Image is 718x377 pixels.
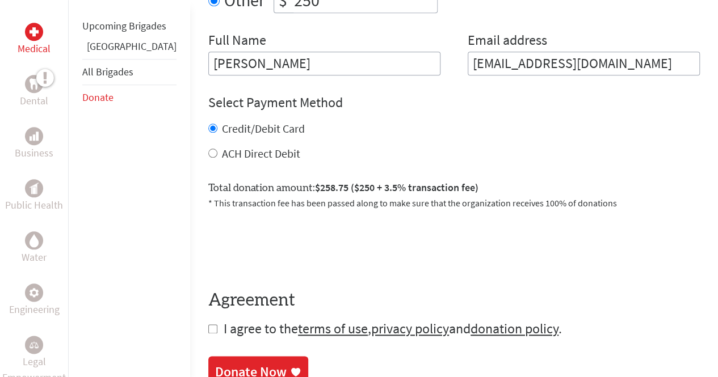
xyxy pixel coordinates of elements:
a: Public HealthPublic Health [5,179,63,213]
h4: Agreement [208,290,700,311]
img: Medical [30,27,39,36]
div: Dental [25,75,43,93]
label: ACH Direct Debit [222,146,300,160]
p: Public Health [5,197,63,213]
li: Ghana [82,39,177,59]
span: I agree to the , and . [224,320,562,337]
a: terms of use [298,320,368,337]
a: Donate [82,91,114,104]
p: Business [15,145,53,161]
a: WaterWater [22,231,47,265]
div: Public Health [25,179,43,197]
a: MedicalMedical [18,23,51,57]
a: EngineeringEngineering [9,283,60,317]
label: Email address [468,31,547,52]
img: Engineering [30,288,39,297]
a: BusinessBusiness [15,127,53,161]
p: Dental [20,93,48,109]
div: Water [25,231,43,249]
div: Engineering [25,283,43,302]
div: Legal Empowerment [25,336,43,354]
input: Enter Full Name [208,52,440,75]
p: * This transaction fee has been passed along to make sure that the organization receives 100% of ... [208,196,700,210]
p: Water [22,249,47,265]
img: Legal Empowerment [30,341,39,348]
input: Your Email [468,52,700,75]
div: Medical [25,23,43,41]
a: [GEOGRAPHIC_DATA] [87,40,177,53]
div: Business [25,127,43,145]
img: Business [30,132,39,141]
li: Donate [82,85,177,110]
label: Full Name [208,31,266,52]
img: Water [30,234,39,247]
a: Upcoming Brigades [82,19,166,32]
a: donation policy [471,320,559,337]
iframe: reCAPTCHA [208,223,381,268]
h4: Select Payment Method [208,94,700,112]
label: Credit/Debit Card [222,121,305,135]
a: privacy policy [371,320,449,337]
img: Public Health [30,183,39,194]
label: Total donation amount: [208,180,478,196]
li: Upcoming Brigades [82,14,177,39]
li: All Brigades [82,59,177,85]
img: Dental [30,78,39,89]
a: All Brigades [82,65,133,78]
p: Engineering [9,302,60,317]
span: $258.75 ($250 + 3.5% transaction fee) [315,181,478,194]
a: DentalDental [20,75,48,109]
p: Medical [18,41,51,57]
